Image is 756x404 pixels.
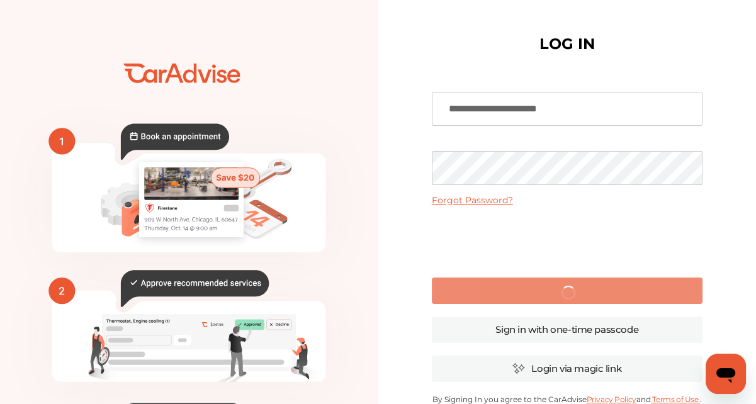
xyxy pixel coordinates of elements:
[432,356,702,382] a: Login via magic link
[432,395,702,404] p: By Signing In you agree to the CarAdvise and .
[432,317,702,343] a: Sign in with one-time passcode
[706,354,746,394] iframe: Button to launch messaging window
[512,362,525,374] img: magic_icon.32c66aac.svg
[471,216,663,265] iframe: reCAPTCHA
[432,194,513,206] a: Forgot Password?
[651,395,700,404] a: Terms of Use
[539,38,595,50] h1: LOG IN
[586,395,636,404] a: Privacy Policy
